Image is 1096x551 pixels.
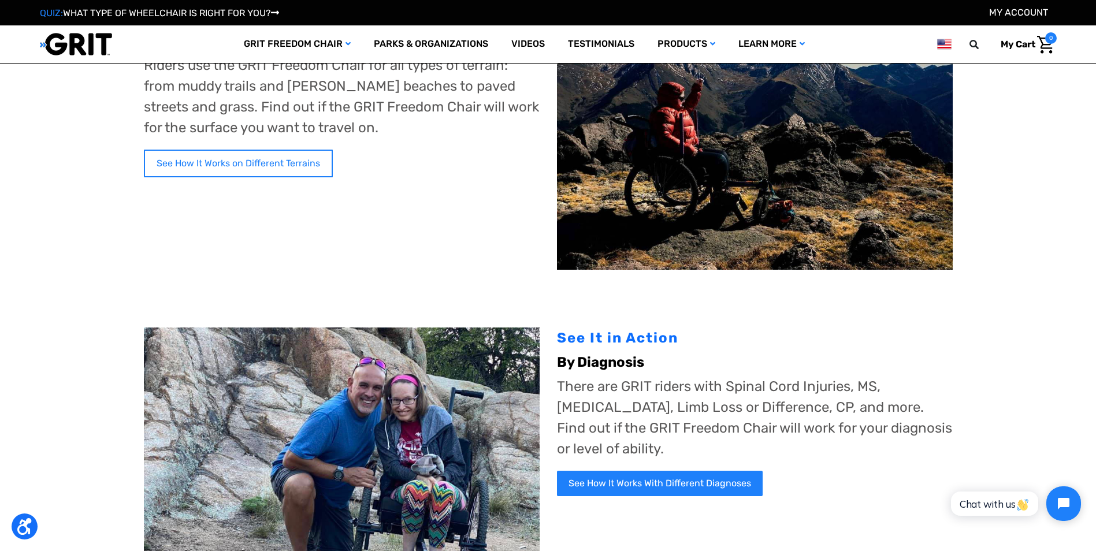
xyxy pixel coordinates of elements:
[1001,39,1035,50] span: My Cart
[975,32,992,57] input: Search
[646,25,727,63] a: Products
[144,150,333,177] a: See How It Works on Different Terrains
[557,376,953,459] p: There are GRIT riders with Spinal Cord Injuries, MS, [MEDICAL_DATA], Limb Loss or Difference, CP,...
[144,55,540,138] p: Riders use the GRIT Freedom Chair for all types of terrain: from muddy trails and [PERSON_NAME] b...
[557,354,644,370] b: By Diagnosis
[556,25,646,63] a: Testimonials
[992,32,1057,57] a: Cart with 0 items
[989,7,1048,18] a: Account
[40,32,112,56] img: GRIT All-Terrain Wheelchair and Mobility Equipment
[557,6,953,270] img: Melissa on rocky terrain using GRIT Freedom Chair hiking
[40,8,63,18] span: QUIZ:
[557,471,763,496] a: See How It Works With Different Diagnoses
[557,327,953,348] div: See It in Action
[1037,36,1054,54] img: Cart
[500,25,556,63] a: Videos
[232,25,362,63] a: GRIT Freedom Chair
[938,476,1091,531] iframe: Tidio Chat
[937,37,951,51] img: us.png
[40,8,279,18] a: QUIZ:WHAT TYPE OF WHEELCHAIR IS RIGHT FOR YOU?
[1045,32,1057,44] span: 0
[362,25,500,63] a: Parks & Organizations
[727,25,816,63] a: Learn More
